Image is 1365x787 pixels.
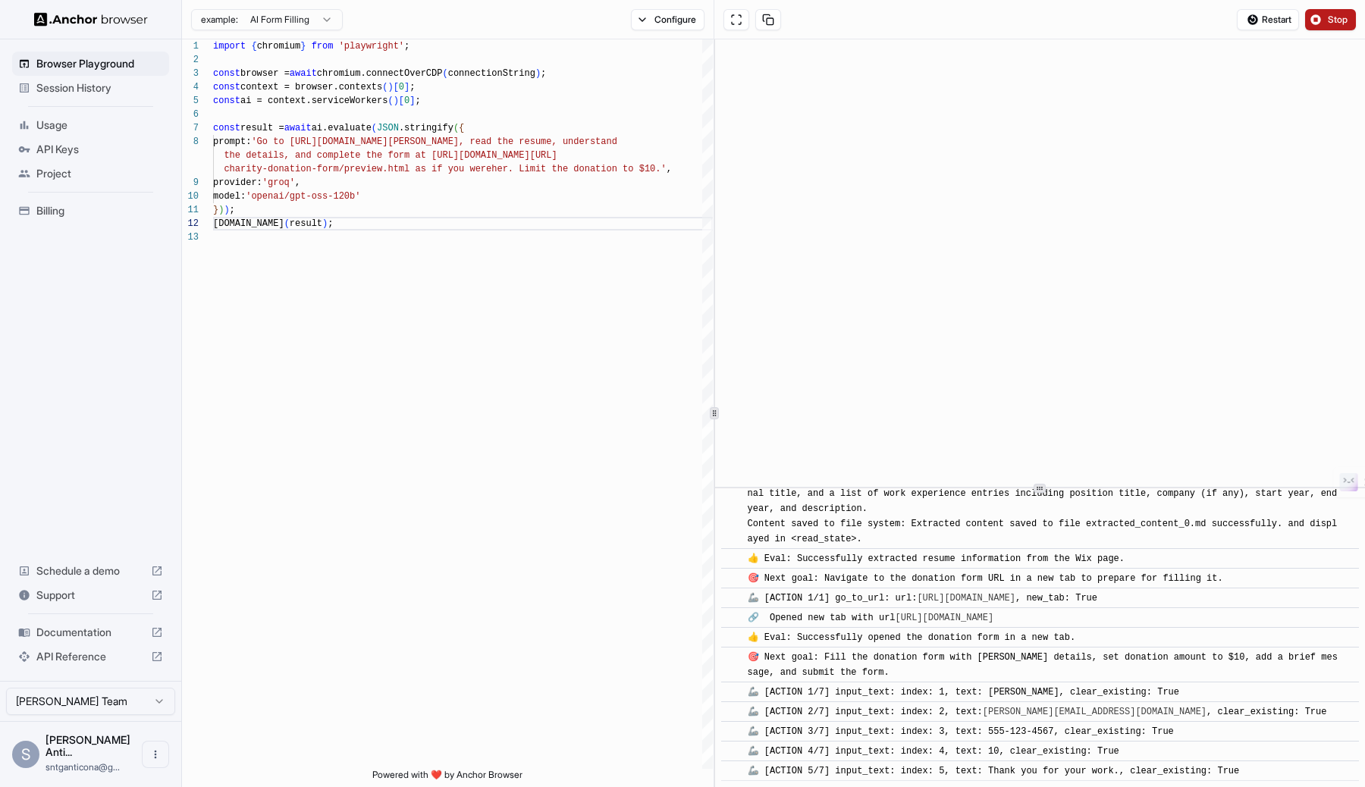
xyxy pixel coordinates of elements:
[409,96,415,106] span: ]
[409,82,415,92] span: ;
[12,113,169,137] div: Usage
[246,191,360,202] span: 'openai/gpt-oss-120b'
[729,685,736,700] span: ​
[213,136,251,147] span: prompt:
[12,52,169,76] div: Browser Playground
[182,230,199,244] div: 13
[182,94,199,108] div: 5
[399,96,404,106] span: [
[404,96,409,106] span: 0
[535,68,541,79] span: )
[240,96,388,106] span: ai = context.serviceWorkers
[142,741,169,768] button: Open menu
[295,177,300,188] span: ,
[748,632,1076,643] span: 👍 Eval: Successfully opened the donation form in a new tab.
[290,68,317,79] span: await
[182,121,199,135] div: 7
[182,108,199,121] div: 6
[240,68,290,79] span: browser =
[182,80,199,94] div: 4
[317,68,443,79] span: chromium.connectOverCDP
[399,82,404,92] span: 0
[34,12,148,27] img: Anchor Logo
[182,190,199,203] div: 10
[388,82,393,92] span: )
[491,164,666,174] span: her. Limit the donation to $10.'
[723,9,749,30] button: Open in full screen
[12,741,39,768] div: S
[1328,14,1349,26] span: Stop
[45,733,130,758] span: Santiago Anticona
[284,123,312,133] span: await
[182,53,199,67] div: 2
[399,123,453,133] span: .stringify
[12,583,169,607] div: Support
[1262,14,1291,26] span: Restart
[213,123,240,133] span: const
[36,118,163,133] span: Usage
[230,205,235,215] span: ;
[312,123,372,133] span: ai.evaluate
[481,136,617,147] span: ad the resume, understand
[36,588,145,603] span: Support
[322,218,328,229] span: )
[748,613,999,623] span: 🔗 Opened new tab with url
[748,553,1125,564] span: 👍 Eval: Successfully extracted resume information from the Wix page.
[213,177,262,188] span: provider:
[394,82,399,92] span: [
[182,217,199,230] div: 12
[300,41,306,52] span: }
[748,652,1338,678] span: 🎯 Next goal: Fill the donation form with [PERSON_NAME] details, set donation amount to $10, add a...
[755,9,781,30] button: Copy session ID
[631,9,704,30] button: Configure
[284,218,290,229] span: (
[36,625,145,640] span: Documentation
[442,68,447,79] span: (
[12,644,169,669] div: API Reference
[224,164,491,174] span: charity-donation-form/preview.html as if you were
[213,96,240,106] span: const
[251,41,256,52] span: {
[748,746,1119,757] span: 🦾 [ACTION 4/7] input_text: index: 4, text: 10, clear_existing: True
[213,41,246,52] span: import
[36,142,163,157] span: API Keys
[12,161,169,186] div: Project
[729,650,736,665] span: ​
[36,203,163,218] span: Billing
[12,76,169,100] div: Session History
[240,123,284,133] span: result =
[257,41,301,52] span: chromium
[917,593,1015,604] a: [URL][DOMAIN_NAME]
[213,191,246,202] span: model:
[729,571,736,586] span: ​
[667,164,672,174] span: ,
[748,573,1223,584] span: 🎯 Next goal: Navigate to the donation form URL in a new tab to prepare for filling it.
[983,707,1207,717] a: [PERSON_NAME][EMAIL_ADDRESS][DOMAIN_NAME]
[729,591,736,606] span: ​
[372,769,522,787] span: Powered with ❤️ by Anchor Browser
[45,761,120,773] span: sntganticona@gmail.com
[12,137,169,161] div: API Keys
[448,68,535,79] span: connectionString
[1237,9,1299,30] button: Restart
[328,218,333,229] span: ;
[377,123,399,133] span: JSON
[251,136,480,147] span: 'Go to [URL][DOMAIN_NAME][PERSON_NAME], re
[224,205,229,215] span: )
[404,82,409,92] span: ]
[748,766,1240,776] span: 🦾 [ACTION 5/7] input_text: index: 5, text: Thank you for your work., clear_existing: True
[339,41,404,52] span: 'playwright'
[404,41,409,52] span: ;
[36,563,145,578] span: Schedule a demo
[541,68,546,79] span: ;
[729,630,736,645] span: ​
[182,135,199,149] div: 8
[394,96,399,106] span: )
[372,123,377,133] span: (
[459,123,464,133] span: {
[748,593,1098,604] span: 🦾 [ACTION 1/1] go_to_url: url: , new_tab: True
[729,744,736,759] span: ​
[213,205,218,215] span: }
[36,649,145,664] span: API Reference
[12,559,169,583] div: Schedule a demo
